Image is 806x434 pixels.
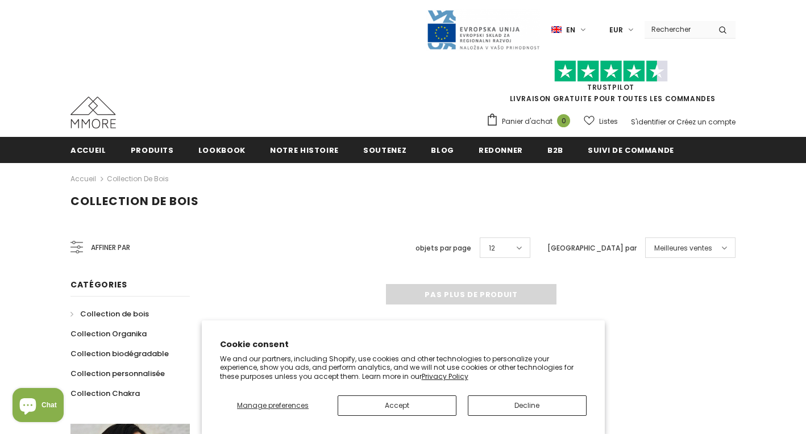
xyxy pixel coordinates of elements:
[431,137,454,162] a: Blog
[70,348,169,359] span: Collection biodégradable
[70,97,116,128] img: Cas MMORE
[70,145,106,156] span: Accueil
[363,137,406,162] a: soutenez
[363,145,406,156] span: soutenez
[270,145,339,156] span: Notre histoire
[131,145,174,156] span: Produits
[70,328,147,339] span: Collection Organika
[645,21,710,37] input: Search Site
[70,137,106,162] a: Accueil
[107,174,169,183] a: Collection de bois
[489,243,495,254] span: 12
[547,137,563,162] a: B2B
[431,145,454,156] span: Blog
[338,395,456,416] button: Accept
[70,368,165,379] span: Collection personnalisée
[486,113,576,130] a: Panier d'achat 0
[631,117,666,127] a: S'identifier
[220,339,587,350] h2: Cookie consent
[70,344,169,364] a: Collection biodégradable
[70,172,96,186] a: Accueil
[554,60,668,82] img: Faites confiance aux étoiles pilotes
[70,364,165,383] a: Collection personnalisée
[91,241,130,254] span: Affiner par
[270,137,339,162] a: Notre histoire
[237,400,309,410] span: Manage preferences
[676,117,736,127] a: Créez un compte
[479,145,523,156] span: Redonner
[416,243,471,254] label: objets par page
[547,145,563,156] span: B2B
[70,388,140,399] span: Collection Chakra
[70,383,140,403] a: Collection Chakra
[198,145,246,156] span: Lookbook
[220,354,587,381] p: We and our partners, including Shopify, use cookies and other technologies to personalize your ex...
[557,114,570,127] span: 0
[599,116,618,127] span: Listes
[468,395,587,416] button: Decline
[588,145,674,156] span: Suivi de commande
[588,137,674,162] a: Suivi de commande
[220,395,326,416] button: Manage preferences
[654,243,712,254] span: Meilleures ventes
[198,137,246,162] a: Lookbook
[609,24,623,36] span: EUR
[70,193,199,209] span: Collection de bois
[547,243,637,254] label: [GEOGRAPHIC_DATA] par
[479,137,523,162] a: Redonner
[70,304,149,324] a: Collection de bois
[422,372,468,381] a: Privacy Policy
[551,25,562,35] img: i-lang-1.png
[587,82,634,92] a: TrustPilot
[566,24,575,36] span: en
[426,9,540,51] img: Javni Razpis
[70,324,147,344] a: Collection Organika
[70,279,127,290] span: Catégories
[80,308,149,319] span: Collection de bois
[131,137,174,162] a: Produits
[426,24,540,34] a: Javni Razpis
[502,116,552,127] span: Panier d'achat
[668,117,675,127] span: or
[584,111,618,131] a: Listes
[9,388,67,425] inbox-online-store-chat: Shopify online store chat
[486,65,736,103] span: LIVRAISON GRATUITE POUR TOUTES LES COMMANDES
